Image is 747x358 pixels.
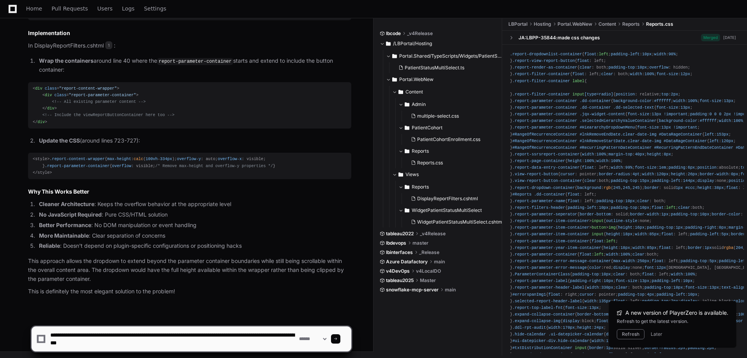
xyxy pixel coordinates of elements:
span: 245 [632,185,639,190]
span: _v4Release [407,30,433,37]
span: .report-parameter-container [512,125,577,130]
span: /LBPortal/Hosting [393,41,432,47]
span: .dd-selected-text [613,105,654,110]
span: 10px [700,212,710,217]
span: clear [637,199,650,203]
span: multiple-select.css [417,113,459,119]
span: .dd-container [534,192,565,197]
svg: Directory [386,39,391,48]
span: .clear-date-img [620,132,656,137]
span: 10px [599,205,609,210]
span: clear [584,178,597,183]
span: height [697,185,712,190]
span: #HieararchyDropdownMenu [580,125,635,130]
span: .report-parameter-name [512,199,565,203]
span: left [709,139,719,143]
span: #RangeOfRecurrenceContainer [512,145,577,150]
span: padding-top [597,199,623,203]
span: .report-parameter-item-container [512,219,589,223]
span: #RangeOfRecurrenceContainer [512,132,577,137]
span: left [705,132,714,137]
span: 15px [640,178,650,183]
svg: Directory [398,87,403,97]
div: <style> { : ( - ); : auto; : visible; } { : visible; } </style> [33,156,347,176]
strong: More Maintainable [39,232,89,239]
li: : No DOM manipulation or event handling [37,221,351,230]
li: : Pure CSS/HTML solution [37,210,351,219]
span: .jqx-widget-content [580,112,625,116]
span: lbinterfaces [386,249,413,256]
span: "report-parameter-container" [69,93,136,97]
span: 18px [623,232,633,236]
span: input [591,219,604,223]
span: Portal.WebNew [558,21,592,27]
span: 0px [719,225,726,230]
button: WidgetPatientStatusMultiSelect.cshtml [408,217,503,227]
span: border-width [700,172,729,176]
span: max-height [107,157,131,161]
span: background-color [613,99,652,103]
span: position [697,165,717,170]
strong: Wrap the containers [39,57,94,64]
span: Portal.WebNew [399,76,434,83]
span: clear [580,65,592,70]
span: .report-parameter-container [512,118,577,123]
span: !important [664,112,688,116]
div: JA:LBPP-35844:made css changes [519,35,600,41]
button: PatientCohort [398,122,508,134]
span: 204 [736,245,743,250]
span: border [731,232,745,236]
span: DisplayReportFilters.cshtml [417,196,478,202]
span: 85px [649,232,659,236]
span: 16px [635,225,644,230]
span: background-color [659,118,697,123]
li: : Keeps the overflow behavior at the appropriate level [37,200,351,209]
span: width [673,99,685,103]
strong: Cleaner Architecture [39,201,94,207]
div: [DATE] [723,35,736,41]
span: button [591,225,606,230]
span: height [606,232,620,236]
li: : Clear separation of concerns [37,231,351,240]
span: font-size [700,99,721,103]
button: PatientCohortEnrollment.css [408,134,503,145]
span: margin-top [609,152,633,157]
svg: Directory [405,182,409,192]
button: Refresh [617,329,644,339]
button: Admin [398,98,508,111]
svg: Directory [405,100,409,109]
span: Home [26,6,42,11]
span: border [688,245,702,250]
span: float [584,52,597,56]
span: width [611,165,623,170]
span: position [616,92,635,97]
span: .report-filter-container [512,79,570,83]
span: 100% [597,152,606,157]
span: #DataRageContainer [664,139,707,143]
span: [type=radio] [584,92,613,97]
span: 10px [642,52,652,56]
span: border [644,185,659,190]
span: 99% [625,165,632,170]
span: .report-data-entry-container [512,165,580,170]
button: /LBPortal/Hosting [380,37,496,50]
button: Portal.Shared/TypeScripts/Widgets/PatientStatusMultiSelect [386,50,503,62]
button: WidgetPatientStatusMultiSelect [398,204,508,217]
li: around line 40 where the starts and extend to include the button container: [37,56,351,74]
button: DisplayReportFilters.cshtml [408,193,503,204]
span: "report-content-wrapper" [59,86,117,91]
span: height [671,172,685,176]
span: .report-dropdownlist-container [510,52,582,56]
span: PatientCohortEnrollment.css [417,136,480,143]
span: width [719,118,731,123]
span: Pull Requests [51,6,88,11]
span: .report-parameter-item-container [512,239,589,243]
span: 85px [647,245,657,250]
span: 245 [613,185,620,190]
span: 5px [721,232,728,236]
span: float [572,72,584,76]
li: : Doesn't depend on plugin-specific configurations or positioning hacks [37,242,351,250]
span: 90% [669,52,676,56]
span: cursor [560,172,575,176]
span: 6px [688,165,695,170]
